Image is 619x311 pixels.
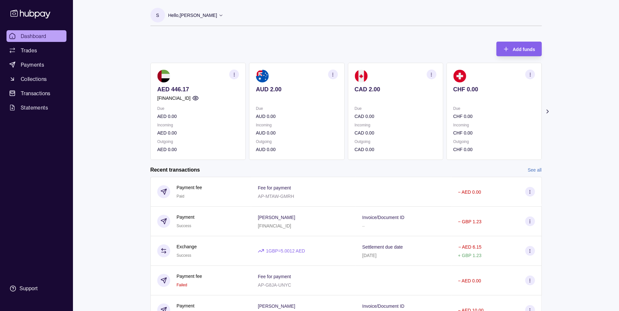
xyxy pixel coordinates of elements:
img: ch [453,70,466,83]
p: Payment [177,214,195,221]
img: ca [354,70,367,83]
a: Trades [6,45,66,56]
p: Payment fee [177,184,202,191]
a: Payments [6,59,66,71]
p: Settlement due date [362,244,403,250]
span: Transactions [21,89,51,97]
p: AED 0.00 [157,113,239,120]
p: Due [256,105,338,112]
p: − GBP 1.23 [458,219,482,224]
p: CAD 0.00 [354,113,436,120]
p: [DATE] [362,253,376,258]
p: Due [453,105,535,112]
span: Paid [177,194,185,199]
p: CHF 0.00 [453,113,535,120]
p: Invoice/Document ID [362,304,404,309]
p: + GBP 1.23 [458,253,482,258]
p: Payment fee [177,273,202,280]
p: [PERSON_NAME] [258,215,295,220]
p: [FINANCIAL_ID] [157,95,191,102]
a: Statements [6,102,66,113]
p: [PERSON_NAME] [258,304,295,309]
p: Exchange [177,243,197,250]
p: 1 GBP = 5.0012 AED [266,247,305,254]
img: au [256,70,269,83]
p: AUD 2.00 [256,86,338,93]
p: Fee for payment [258,185,291,190]
span: Success [177,253,191,258]
p: CAD 0.00 [354,129,436,136]
span: Payments [21,61,44,69]
span: Success [177,224,191,228]
p: Hello, [PERSON_NAME] [168,12,217,19]
p: CAD 2.00 [354,86,436,93]
p: AUD 0.00 [256,129,338,136]
img: ae [157,70,170,83]
p: AP-G8JA-UNYC [258,282,291,288]
p: CHF 0.00 [453,129,535,136]
p: CAD 0.00 [354,146,436,153]
p: Outgoing [256,138,338,145]
p: Incoming [256,122,338,129]
p: AUD 0.00 [256,146,338,153]
a: Transactions [6,87,66,99]
p: Incoming [157,122,239,129]
span: Statements [21,104,48,111]
button: Add funds [496,42,542,56]
h2: Recent transactions [150,166,200,174]
p: S [156,12,159,19]
p: Fee for payment [258,274,291,279]
a: See all [528,166,542,174]
a: Dashboard [6,30,66,42]
p: CHF 0.00 [453,146,535,153]
a: Support [6,282,66,295]
span: Failed [177,283,187,287]
p: Due [354,105,436,112]
span: Dashboard [21,32,46,40]
p: Invoice/Document ID [362,215,404,220]
span: Add funds [513,47,535,52]
p: CHF 0.00 [453,86,535,93]
p: Outgoing [157,138,239,145]
p: Outgoing [453,138,535,145]
p: Due [157,105,239,112]
p: Incoming [453,122,535,129]
p: – [362,223,365,228]
p: AED 0.00 [157,129,239,136]
p: AP-MTAW-GMRH [258,194,294,199]
p: [FINANCIAL_ID] [258,223,291,228]
p: − AED 6.15 [458,244,482,250]
div: Support [19,285,38,292]
p: Outgoing [354,138,436,145]
p: − AED 0.00 [458,278,481,283]
span: Collections [21,75,47,83]
p: AUD 0.00 [256,113,338,120]
a: Collections [6,73,66,85]
p: Incoming [354,122,436,129]
p: Payment [177,302,195,309]
span: Trades [21,46,37,54]
p: − AED 0.00 [458,189,481,195]
p: AED 0.00 [157,146,239,153]
p: AED 446.17 [157,86,239,93]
